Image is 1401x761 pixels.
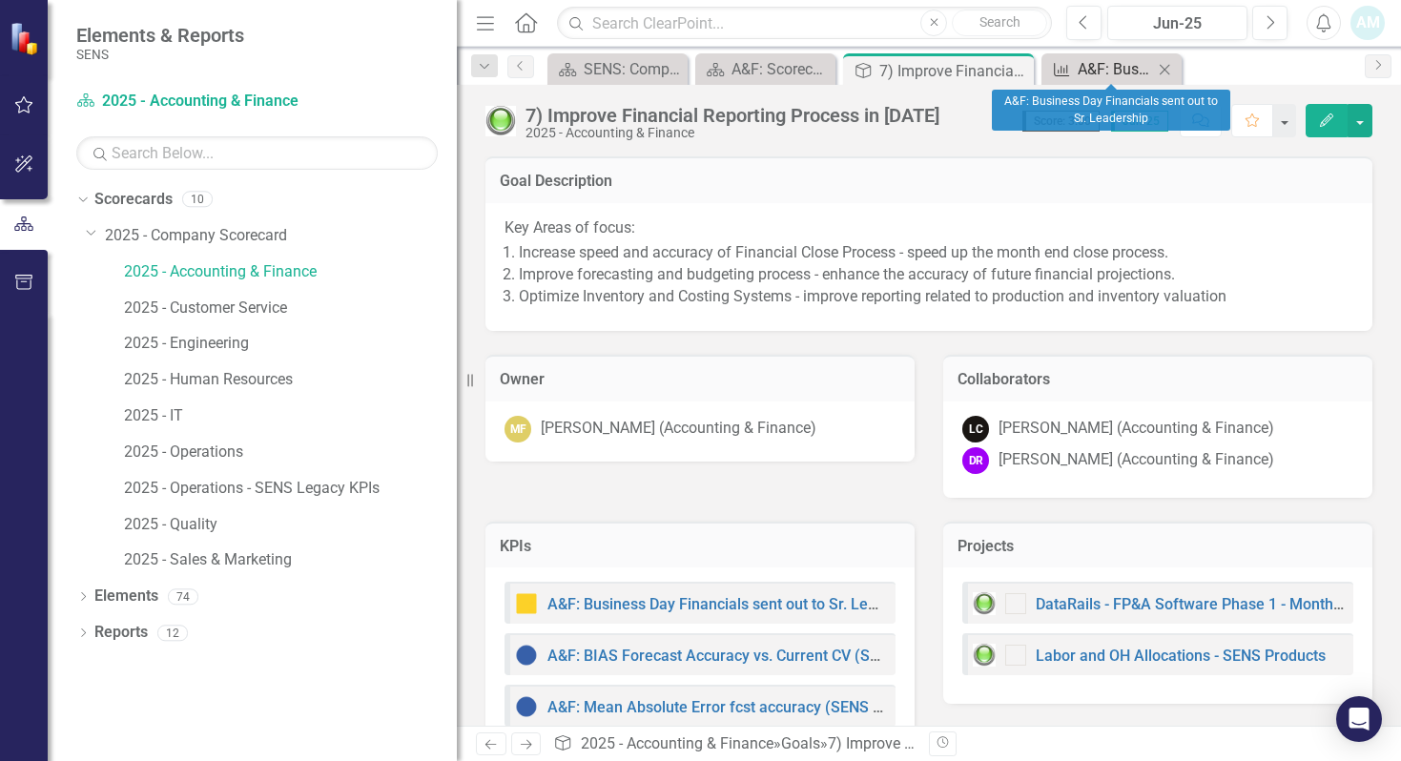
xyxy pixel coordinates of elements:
a: 2025 - Operations - SENS Legacy KPIs [124,478,457,500]
a: 2025 - Quality [124,514,457,536]
input: Search ClearPoint... [557,7,1052,40]
div: [PERSON_NAME] (Accounting & Finance) [999,449,1274,471]
a: SENS: Company Scorecard [552,57,683,81]
div: 7) Improve Financial Reporting Process in [DATE] [828,734,1157,752]
button: Jun-25 [1107,6,1247,40]
a: 2025 - Operations [124,442,457,463]
a: 2025 - Accounting & Finance [581,734,773,752]
a: A&F: BIAS Forecast Accuracy vs. Current CV (SENS Revenue Units) [547,647,1006,665]
button: Search [952,10,1047,36]
img: No Information [515,644,538,667]
li: Increase speed and accuracy of Financial Close Process - speed up the month end close process. [519,242,1353,264]
div: 2025 - Accounting & Finance [525,126,939,140]
a: A&F: Mean Absolute Error fcst accuracy (SENS Revenue Units) [547,698,977,716]
h3: Collaborators [958,371,1358,388]
span: Elements & Reports [76,24,244,47]
li: Improve forecasting and budgeting process - enhance the accuracy of future financial projections. [519,264,1353,286]
a: Goals [781,734,820,752]
div: 12 [157,625,188,641]
div: Jun-25 [1114,12,1241,35]
span: Search [979,14,1020,30]
a: Reports [94,622,148,644]
a: A&F: Business Day Financials sent out to Sr. Leadership [1046,57,1153,81]
img: No Information [515,695,538,718]
small: SENS [76,47,244,62]
div: MF [505,416,531,442]
img: Green: On Track [973,644,996,667]
img: Green: On Track [973,592,996,615]
img: ClearPoint Strategy [10,21,43,54]
h3: Goal Description [500,173,1358,190]
input: Search Below... [76,136,438,170]
div: DR [962,447,989,474]
div: [PERSON_NAME] (Accounting & Finance) [541,418,816,440]
div: A&F: Business Day Financials sent out to Sr. Leadership [1078,57,1153,81]
a: Elements [94,586,158,607]
p: Key Areas of focus: [505,217,1353,239]
div: [PERSON_NAME] (Accounting & Finance) [999,418,1274,440]
a: 2025 - Company Scorecard [105,225,457,247]
div: 7) Improve Financial Reporting Process in [DATE] [879,59,1029,83]
a: Scorecards [94,189,173,211]
h3: Owner [500,371,900,388]
a: 2025 - Customer Service [124,298,457,319]
h3: KPIs [500,538,900,555]
img: At Risk [515,592,538,615]
div: A&F: Scorecard [731,57,831,81]
li: Optimize Inventory and Costing Systems - improve reporting related to production and inventory va... [519,286,1353,308]
div: 10 [182,192,213,208]
div: A&F: Business Day Financials sent out to Sr. Leadership [992,90,1230,131]
h3: Projects [958,538,1358,555]
button: AM [1350,6,1385,40]
div: LC [962,416,989,442]
a: 2025 - Accounting & Finance [124,261,457,283]
div: 74 [168,588,198,605]
a: 2025 - Accounting & Finance [76,91,315,113]
a: A&F: Business Day Financials sent out to Sr. Leadership [547,595,928,613]
a: 2025 - Sales & Marketing [124,549,457,571]
a: 2025 - Engineering [124,333,457,355]
div: Open Intercom Messenger [1336,696,1382,742]
img: Green: On Track [485,106,516,136]
a: Labor and OH Allocations - SENS Products [1036,647,1326,665]
div: SENS: Company Scorecard [584,57,683,81]
div: » » [553,733,915,755]
a: A&F: Scorecard [700,57,831,81]
div: 7) Improve Financial Reporting Process in [DATE] [525,105,939,126]
a: 2025 - IT [124,405,457,427]
a: 2025 - Human Resources [124,369,457,391]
